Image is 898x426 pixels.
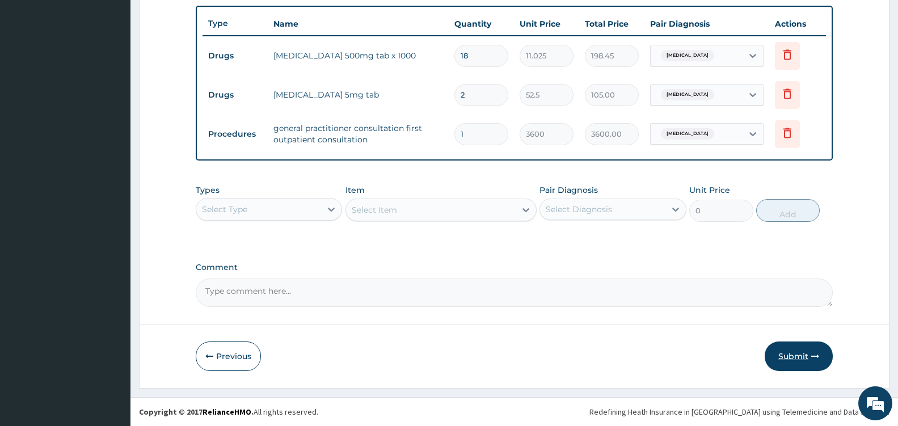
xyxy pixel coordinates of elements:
td: Drugs [203,85,268,106]
th: Type [203,13,268,34]
td: [MEDICAL_DATA] 500mg tab x 1000 [268,44,449,67]
label: Types [196,185,220,195]
div: Minimize live chat window [186,6,213,33]
button: Previous [196,341,261,371]
label: Item [345,184,365,196]
td: Drugs [203,45,268,66]
textarea: Type your message and hit 'Enter' [6,310,216,349]
th: Total Price [579,12,644,35]
span: [MEDICAL_DATA] [661,128,714,140]
div: Redefining Heath Insurance in [GEOGRAPHIC_DATA] using Telemedicine and Data Science! [589,406,889,417]
td: [MEDICAL_DATA] 5mg tab [268,83,449,106]
td: Procedures [203,124,268,145]
span: [MEDICAL_DATA] [661,50,714,61]
a: RelianceHMO [203,407,251,417]
th: Unit Price [514,12,579,35]
div: Chat with us now [59,64,191,78]
th: Pair Diagnosis [644,12,769,35]
label: Unit Price [689,184,730,196]
td: general practitioner consultation first outpatient consultation [268,117,449,151]
div: Select Type [202,204,247,215]
span: We're online! [66,143,157,258]
button: Submit [765,341,833,371]
label: Pair Diagnosis [539,184,598,196]
th: Name [268,12,449,35]
div: Select Diagnosis [546,204,612,215]
span: [MEDICAL_DATA] [661,89,714,100]
label: Comment [196,263,833,272]
footer: All rights reserved. [130,397,898,426]
strong: Copyright © 2017 . [139,407,254,417]
img: d_794563401_company_1708531726252_794563401 [21,57,46,85]
th: Quantity [449,12,514,35]
th: Actions [769,12,826,35]
button: Add [756,199,820,222]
